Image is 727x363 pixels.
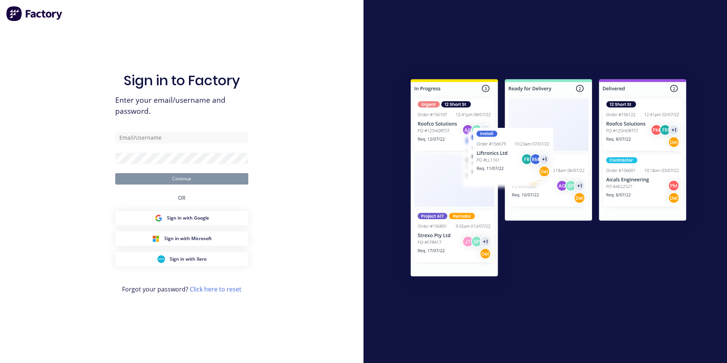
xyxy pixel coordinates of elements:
img: Xero Sign in [157,255,165,263]
span: Sign in with Microsoft [164,235,212,242]
span: Enter your email/username and password. [115,95,248,117]
img: Microsoft Sign in [152,235,160,242]
span: Forgot your password? [122,285,241,294]
input: Email/Username [115,132,248,143]
button: Continue [115,173,248,185]
div: OR [178,185,186,211]
a: Click here to reset [190,285,241,293]
h1: Sign in to Factory [124,72,240,89]
button: Google Sign inSign in with Google [115,211,248,225]
img: Google Sign in [155,214,162,222]
button: Xero Sign inSign in with Xero [115,252,248,266]
span: Sign in with Google [167,215,209,221]
span: Sign in with Xero [170,256,206,263]
img: Factory [6,6,63,21]
img: Sign in [394,64,703,295]
button: Microsoft Sign inSign in with Microsoft [115,231,248,246]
